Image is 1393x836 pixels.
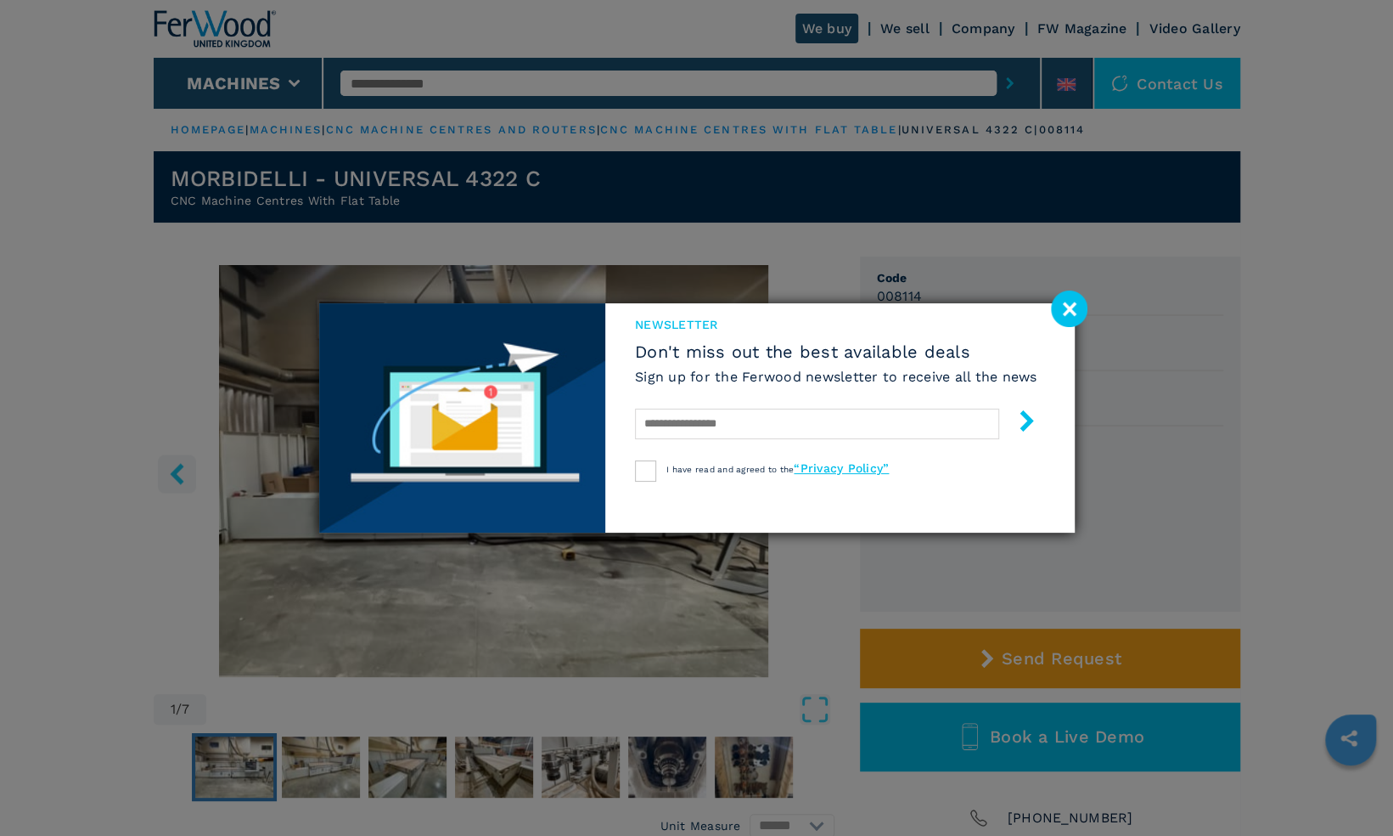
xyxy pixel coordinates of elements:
span: newsletter [635,316,1037,333]
button: submit-button [999,404,1037,443]
img: Newsletter image [319,303,606,533]
h6: Sign up for the Ferwood newsletter to receive all the news [635,367,1037,387]
span: I have read and agreed to the [666,465,889,474]
a: “Privacy Policy” [794,461,889,475]
span: Don't miss out the best available deals [635,342,1037,362]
